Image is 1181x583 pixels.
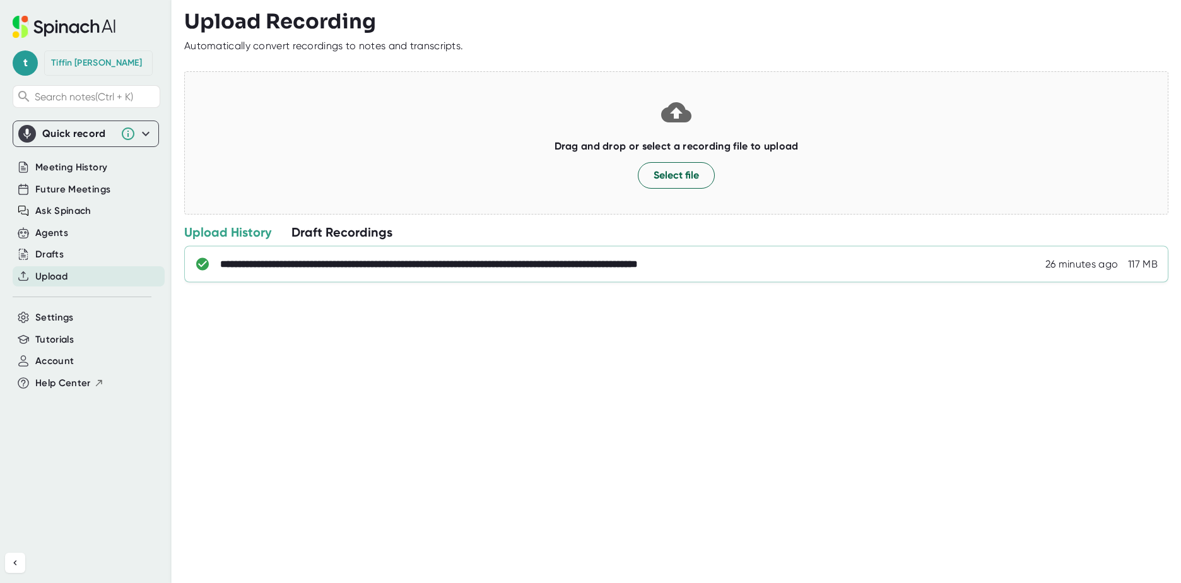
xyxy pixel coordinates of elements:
button: Account [35,354,74,368]
div: 10/7/2025, 11:32:08 AM [1045,258,1118,271]
h3: Upload Recording [184,9,1168,33]
button: Help Center [35,376,104,391]
button: Agents [35,226,68,240]
div: Automatically convert recordings to notes and transcripts. [184,40,463,52]
b: Drag and drop or select a recording file to upload [555,140,799,152]
span: t [13,50,38,76]
button: Future Meetings [35,182,110,197]
span: Search notes (Ctrl + K) [35,91,156,103]
button: Upload [35,269,68,284]
button: Drafts [35,247,64,262]
span: Help Center [35,376,91,391]
button: Ask Spinach [35,204,91,218]
button: Settings [35,310,74,325]
div: Upload History [184,224,271,240]
button: Tutorials [35,333,74,347]
button: Collapse sidebar [5,553,25,573]
button: Select file [638,162,715,189]
div: Quick record [18,121,153,146]
div: Tiffin Filion [51,57,142,69]
div: 117 MB [1128,258,1158,271]
div: Draft Recordings [291,224,392,240]
button: Meeting History [35,160,107,175]
div: Quick record [42,127,114,140]
span: Select file [654,168,699,183]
